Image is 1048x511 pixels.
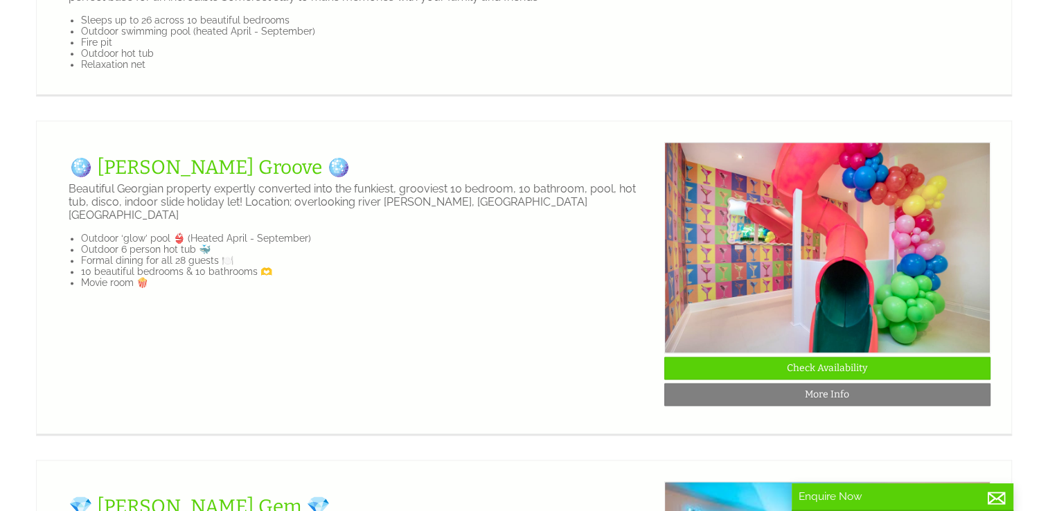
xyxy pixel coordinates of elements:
a: 🪩 [PERSON_NAME] Groove 🪩 [69,156,350,179]
li: Formal dining for all 28 guests 🍽️ [81,255,652,266]
li: Fire pit [81,37,652,48]
li: 10 beautiful bedrooms & 10 bathrooms 🫶 [81,266,652,277]
li: Outdoor hot tub [81,48,652,59]
li: Sleeps up to 26 across 10 beautiful bedrooms [81,15,652,26]
a: Check Availability [664,357,991,379]
li: Outdoor ‘glow’ pool 👙 (Heated April - September) [81,233,652,244]
img: GROOVE_-_LOW_res_25-01-02_10772.original.JPG [664,142,991,353]
p: Enquire Now [799,490,1006,503]
a: More Info [664,383,991,406]
li: Outdoor 6 person hot tub 🐳 [81,244,652,255]
p: Beautiful Georgian property expertly converted into the funkiest, grooviest 10 bedroom, 10 bathro... [69,182,653,222]
li: Outdoor swimming pool (heated April - September) [81,26,652,37]
li: Relaxation net [81,59,652,70]
li: Movie room 🍿 [81,277,652,288]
